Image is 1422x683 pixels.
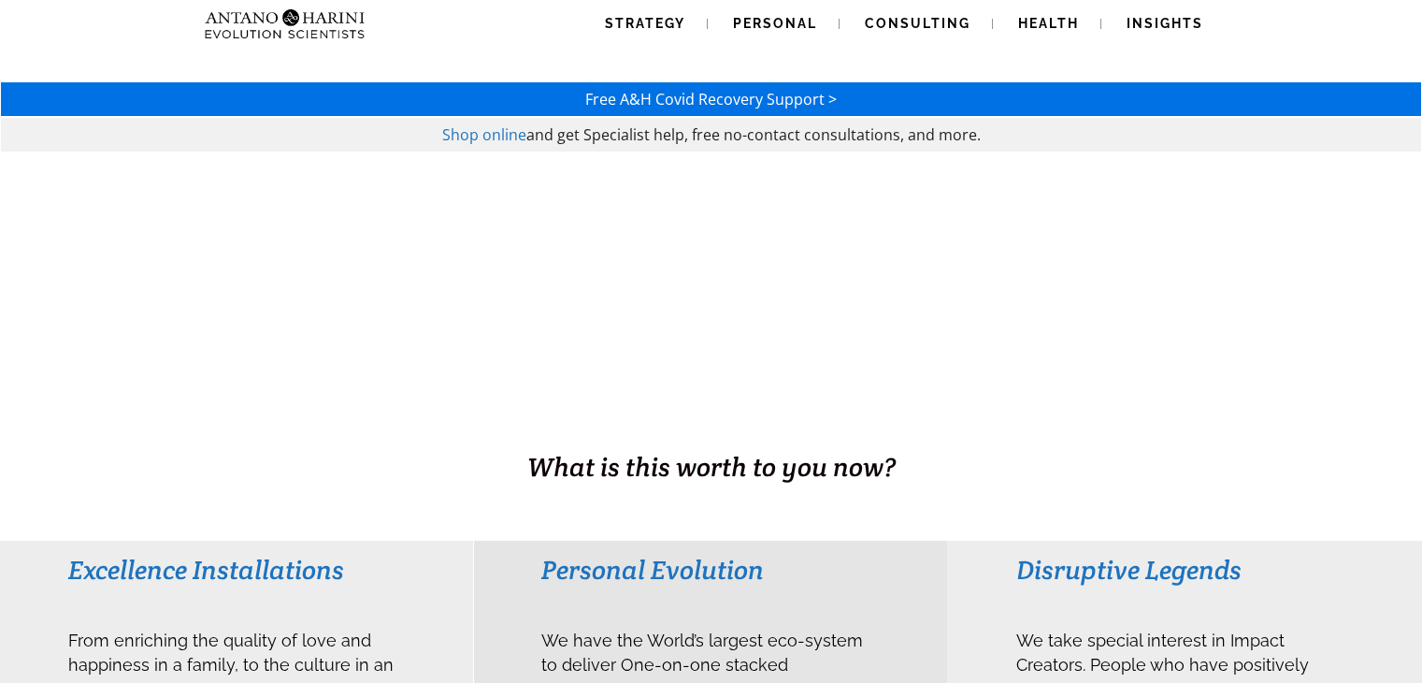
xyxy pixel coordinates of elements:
[865,16,970,31] span: Consulting
[733,16,817,31] span: Personal
[541,553,879,587] h3: Personal Evolution
[527,450,896,484] span: What is this worth to you now?
[442,124,526,145] a: Shop online
[1016,553,1354,587] h3: Disruptive Legends
[1127,16,1203,31] span: Insights
[68,553,406,587] h3: Excellence Installations
[2,409,1420,448] h1: BUSINESS. HEALTH. Family. Legacy
[526,124,981,145] span: and get Specialist help, free no-contact consultations, and more.
[585,89,837,109] a: Free A&H Covid Recovery Support >
[1018,16,1079,31] span: Health
[605,16,685,31] span: Strategy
